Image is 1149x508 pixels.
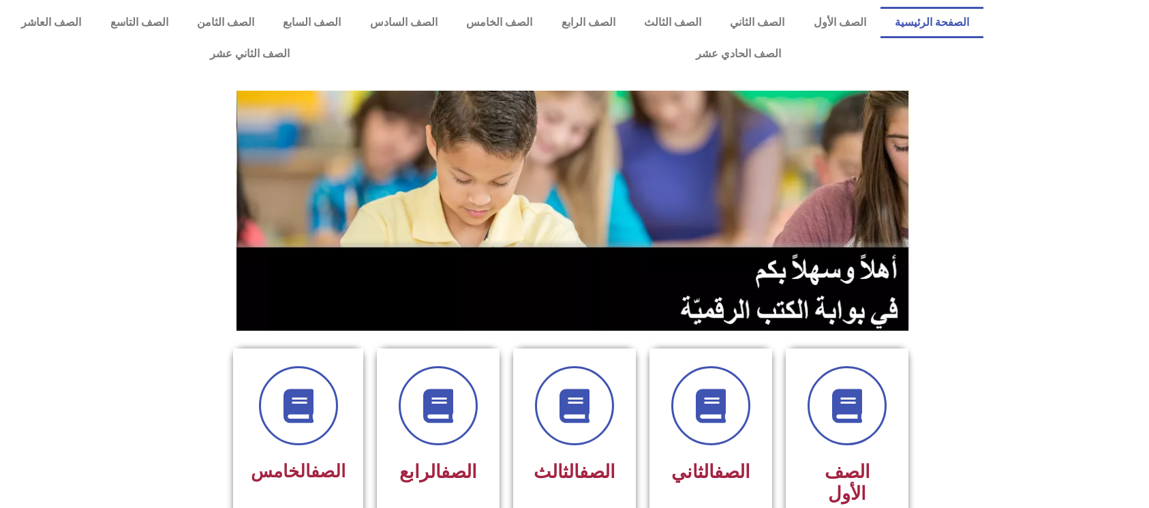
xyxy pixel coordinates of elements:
[493,38,984,70] a: الصف الحادي عشر
[534,461,615,483] span: الثالث
[799,7,880,38] a: الصف الأول
[356,7,452,38] a: الصف السادس
[716,7,799,38] a: الصف الثاني
[671,461,750,483] span: الثاني
[630,7,716,38] a: الصف الثالث
[7,38,493,70] a: الصف الثاني عشر
[579,461,615,483] a: الصف
[183,7,269,38] a: الصف الثامن
[714,461,750,483] a: الصف
[547,7,629,38] a: الصف الرابع
[311,461,346,481] a: الصف
[269,7,355,38] a: الصف السابع
[880,7,983,38] a: الصفحة الرئيسية
[251,461,346,481] span: الخامس
[399,461,477,483] span: الرابع
[7,7,95,38] a: الصف العاشر
[825,461,870,505] span: الصف الأول
[441,461,477,483] a: الصف
[95,7,182,38] a: الصف التاسع
[452,7,547,38] a: الصف الخامس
